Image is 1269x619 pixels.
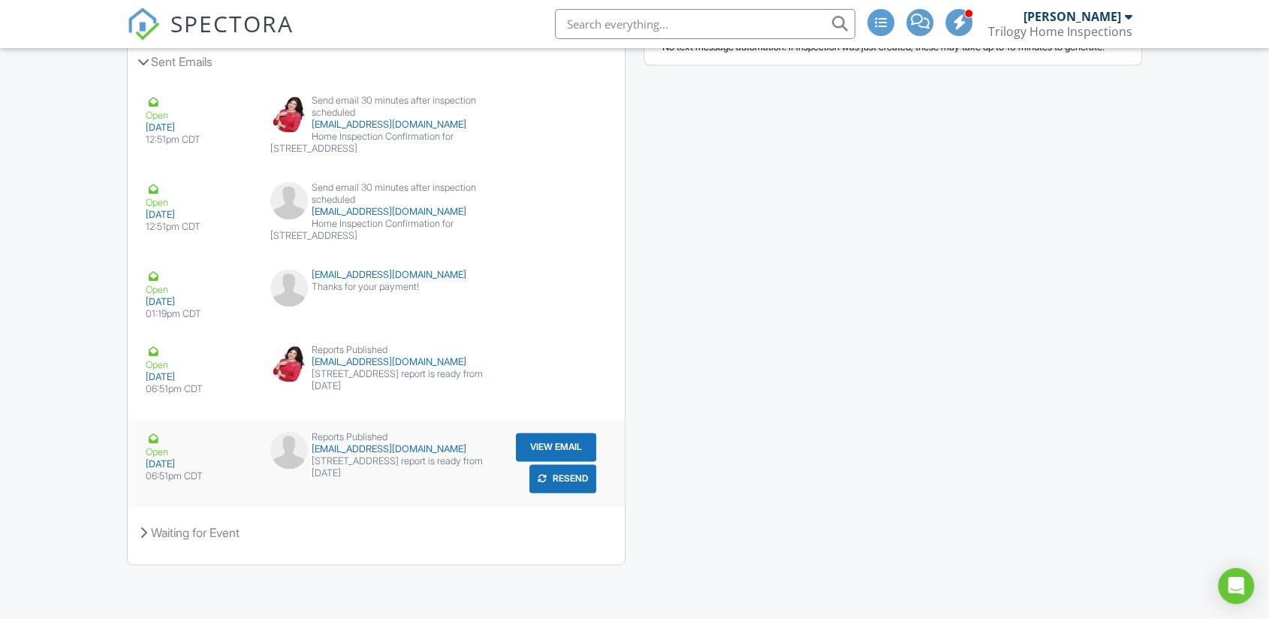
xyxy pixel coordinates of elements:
img: data [270,344,308,382]
div: [EMAIL_ADDRESS][DOMAIN_NAME] [270,269,483,281]
div: Trilogy Home Inspections [988,24,1132,39]
img: default-user-f0147aede5fd5fa78ca7ade42f37bd4542148d508eef1c3d3ea960f66861d68b.jpg [270,182,308,219]
div: [DATE] [146,371,252,383]
div: [STREET_ADDRESS] report is ready from [DATE] [270,455,483,479]
div: [DATE] [146,122,252,134]
div: Send email 30 minutes after inspection scheduled [270,182,483,206]
img: data [270,95,308,132]
div: Home Inspection Confirmation for [STREET_ADDRESS] [270,131,483,155]
div: Open Intercom Messenger [1218,568,1254,604]
div: Open [146,182,252,209]
div: Open [146,95,252,122]
div: 06:51pm CDT [146,470,252,482]
div: Home Inspection Confirmation for [STREET_ADDRESS] [270,218,483,242]
div: Reports Published [270,344,483,356]
span: SPECTORA [170,8,294,39]
a: SPECTORA [127,20,294,52]
img: The Best Home Inspection Software - Spectora [127,8,160,41]
div: [DATE] [146,209,252,221]
button: Resend [529,464,596,493]
input: Search everything... [555,9,855,39]
div: [PERSON_NAME] [1023,9,1121,24]
div: Reports Published [270,431,483,443]
div: [STREET_ADDRESS] report is ready from [DATE] [270,368,483,392]
a: Open [DATE] 01:19pm CDT [EMAIL_ADDRESS][DOMAIN_NAME] Thanks for your payment! [128,257,625,332]
a: View Email [514,431,598,463]
div: Open [146,344,252,371]
div: [DATE] [146,458,252,470]
div: 12:51pm CDT [146,221,252,233]
div: Thanks for your payment! [270,281,483,293]
div: 12:51pm CDT [146,134,252,146]
div: Open [146,431,252,458]
img: default-user-f0147aede5fd5fa78ca7ade42f37bd4542148d508eef1c3d3ea960f66861d68b.jpg [270,269,308,306]
div: Sent Emails [128,41,625,82]
button: View Email [516,433,596,461]
div: Send email 30 minutes after inspection scheduled [270,95,483,119]
img: default-user-f0147aede5fd5fa78ca7ade42f37bd4542148d508eef1c3d3ea960f66861d68b.jpg [270,431,308,469]
div: [EMAIL_ADDRESS][DOMAIN_NAME] [270,356,483,368]
div: 06:51pm CDT [146,383,252,395]
div: 01:19pm CDT [146,308,252,320]
div: Open [146,269,252,296]
div: [EMAIL_ADDRESS][DOMAIN_NAME] [270,443,483,455]
div: Waiting for Event [128,512,625,553]
div: [EMAIL_ADDRESS][DOMAIN_NAME] [270,206,483,218]
div: [EMAIL_ADDRESS][DOMAIN_NAME] [270,119,483,131]
div: [DATE] [146,296,252,308]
